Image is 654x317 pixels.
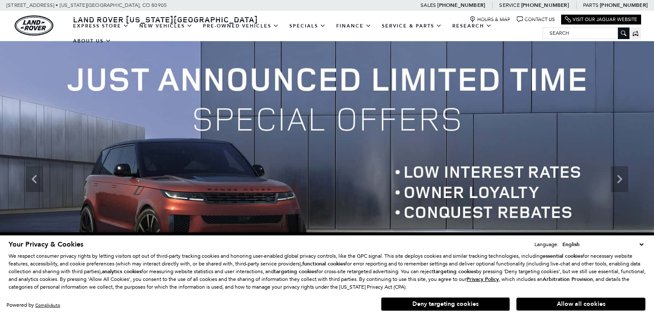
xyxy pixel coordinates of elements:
strong: targeting cookies [274,268,316,275]
a: About Us [68,34,117,49]
span: Sales [421,2,436,8]
input: Search [543,28,629,38]
strong: targeting cookies [433,268,476,275]
span: Land Rover [US_STATE][GEOGRAPHIC_DATA] [73,14,258,24]
strong: essential cookies [543,253,583,259]
a: Pre-Owned Vehicles [198,18,284,34]
a: EXPRESS STORE [68,18,134,34]
button: Deny targeting cookies [381,297,510,311]
a: Contact Us [517,16,555,23]
strong: Arbitration Provision [543,276,593,283]
a: [PHONE_NUMBER] [437,2,485,9]
span: Parts [583,2,599,8]
a: land-rover [15,15,53,36]
nav: Main Navigation [68,18,543,49]
select: Language Select [560,240,645,249]
span: Service [499,2,519,8]
u: Privacy Policy [467,276,499,283]
a: [PHONE_NUMBER] [521,2,569,9]
a: ComplyAuto [35,302,60,308]
a: Land Rover [US_STATE][GEOGRAPHIC_DATA] [68,14,263,24]
p: We respect consumer privacy rights by letting visitors opt out of third-party tracking cookies an... [9,252,645,291]
a: Visit Our Jaguar Website [565,16,637,23]
span: Your Privacy & Cookies [9,240,83,249]
a: Service & Parts [377,18,447,34]
a: Specials [284,18,331,34]
a: Finance [331,18,377,34]
button: Allow all cookies [516,298,645,311]
div: Previous [26,166,43,192]
a: Research [447,18,497,34]
a: Hours & Map [470,16,510,23]
a: New Vehicles [134,18,198,34]
div: Powered by [6,302,60,308]
img: Land Rover [15,15,53,36]
strong: analytics cookies [102,268,141,275]
strong: functional cookies [302,260,345,267]
div: Next [611,166,628,192]
div: Language: [534,242,559,247]
a: Privacy Policy [467,276,499,282]
a: [STREET_ADDRESS] • [US_STATE][GEOGRAPHIC_DATA], CO 80905 [6,2,167,8]
a: [PHONE_NUMBER] [600,2,648,9]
